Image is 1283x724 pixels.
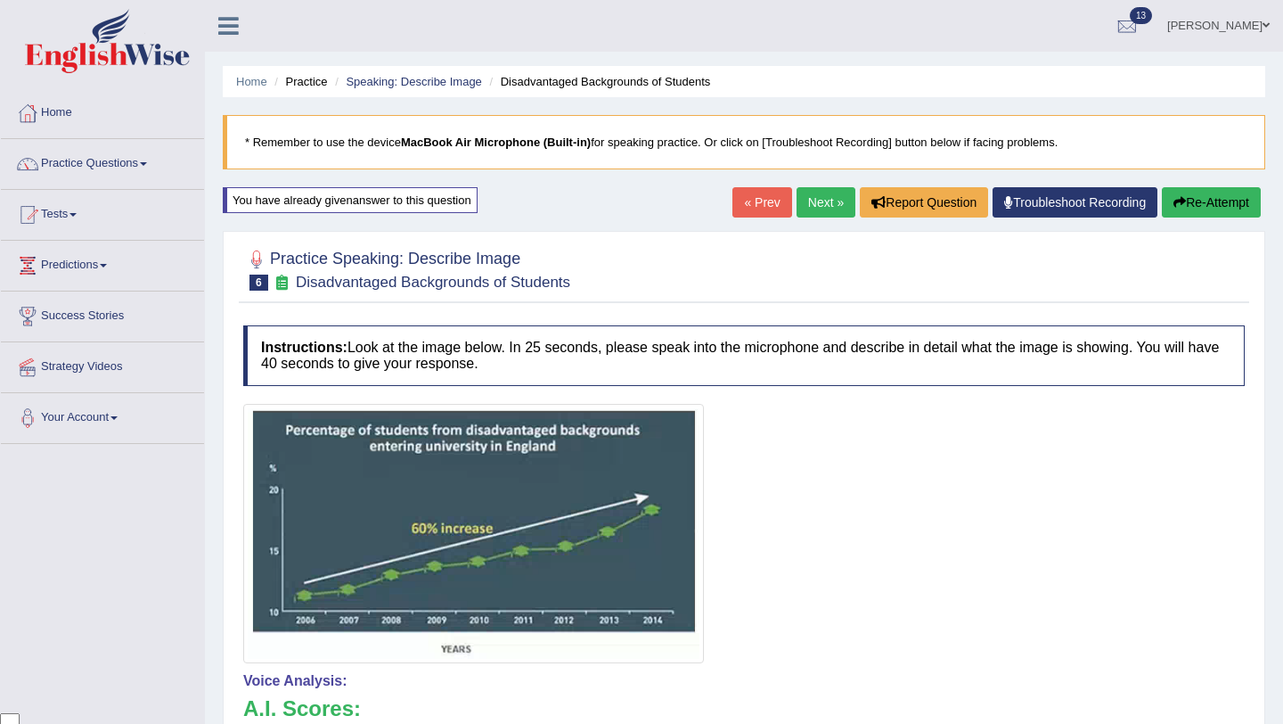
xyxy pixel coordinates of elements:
small: Disadvantaged Backgrounds of Students [296,274,570,291]
a: Troubleshoot Recording [993,187,1157,218]
blockquote: * Remember to use the device for speaking practice. Or click on [Troubleshoot Recording] button b... [223,115,1265,169]
a: Strategy Videos [1,342,204,387]
b: A.I. Scores: [243,696,361,720]
a: Practice Questions [1,139,204,184]
span: 6 [249,275,268,291]
li: Disadvantaged Backgrounds of Students [485,73,710,90]
small: Exam occurring question [273,275,291,292]
div: You have already given answer to this question [223,187,478,213]
a: Tests [1,190,204,234]
a: Home [1,88,204,133]
button: Report Question [860,187,988,218]
h2: Practice Speaking: Describe Image [243,246,570,291]
span: 13 [1130,7,1152,24]
button: Re-Attempt [1162,187,1261,218]
a: Your Account [1,393,204,438]
a: Home [236,75,267,88]
a: « Prev [732,187,791,218]
h4: Look at the image below. In 25 seconds, please speak into the microphone and describe in detail w... [243,325,1245,385]
b: MacBook Air Microphone (Built-in) [401,136,591,149]
b: Instructions: [261,340,347,355]
h4: Voice Analysis: [243,673,1245,689]
li: Practice [270,73,327,90]
a: Speaking: Describe Image [346,75,481,88]
a: Next » [797,187,855,218]
a: Predictions [1,241,204,285]
a: Success Stories [1,292,204,336]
